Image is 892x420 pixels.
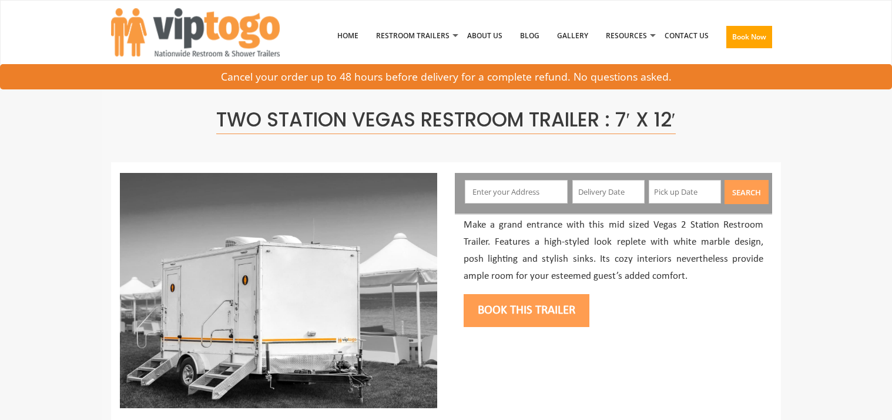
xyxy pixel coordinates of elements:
img: VIPTOGO [111,8,280,56]
a: Resources [597,5,656,66]
a: About Us [458,5,511,66]
input: Pick up Date [649,180,721,204]
button: Search [725,180,769,204]
a: Gallery [548,5,597,66]
input: Delivery Date [572,180,645,204]
img: Side view of two station restroom trailer with separate doors for males and females [120,173,437,408]
p: Make a grand entrance with this mid sized Vegas 2 Station Restroom Trailer. Features a high-style... [464,217,763,285]
button: Book this trailer [464,294,589,327]
button: Book Now [726,26,772,48]
a: Contact Us [656,5,717,66]
span: Two Station Vegas Restroom Trailer : 7′ x 12′ [216,106,675,134]
input: Enter your Address [465,180,568,204]
a: Blog [511,5,548,66]
a: Book Now [717,5,781,74]
a: Restroom Trailers [367,5,458,66]
a: Home [328,5,367,66]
